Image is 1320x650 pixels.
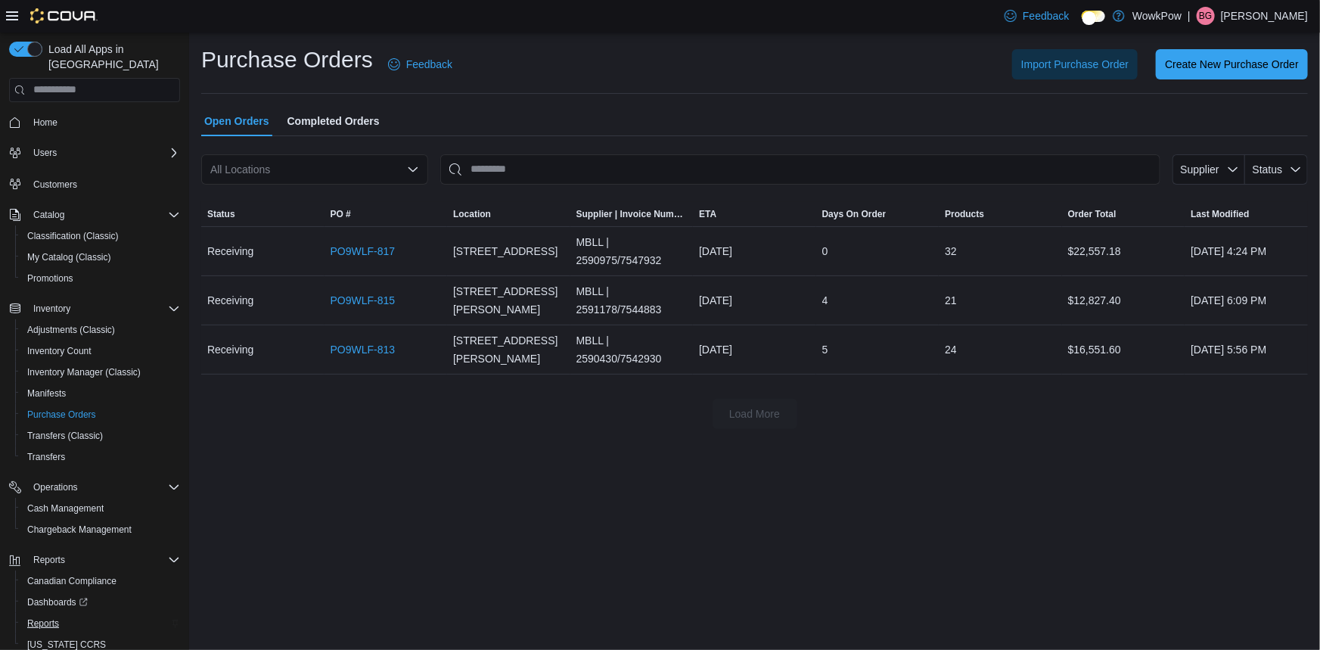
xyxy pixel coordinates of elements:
span: [STREET_ADDRESS][PERSON_NAME] [453,331,564,368]
div: $22,557.18 [1062,236,1185,266]
span: Inventory Manager (Classic) [21,363,180,381]
a: My Catalog (Classic) [21,248,117,266]
span: [STREET_ADDRESS][PERSON_NAME] [453,282,564,319]
span: Location [453,208,491,220]
div: MBLL | 2590975/7547932 [570,227,694,275]
a: PO9WLF-815 [331,291,396,309]
p: [PERSON_NAME] [1221,7,1308,25]
span: 21 [945,291,957,309]
span: Transfers [27,451,65,463]
button: Users [27,144,63,162]
span: Create New Purchase Order [1165,57,1299,72]
button: Location [447,202,570,226]
a: Promotions [21,269,79,288]
div: Bruce Gorman [1197,7,1215,25]
span: Reports [27,551,180,569]
span: PO # [331,208,351,220]
span: Catalog [33,209,64,221]
button: Users [3,142,186,163]
button: ETA [693,202,816,226]
input: This is a search bar. After typing your query, hit enter to filter the results lower in the page. [440,154,1160,185]
span: Supplier | Invoice Number [576,208,688,220]
span: Inventory Manager (Classic) [27,366,141,378]
div: [DATE] [693,236,816,266]
a: Transfers [21,448,71,466]
button: Status [201,202,325,226]
a: Classification (Classic) [21,227,125,245]
span: 4 [822,291,828,309]
span: Load More [729,406,780,421]
span: Status [207,208,235,220]
span: Chargeback Management [27,524,132,536]
span: Classification (Classic) [27,230,119,242]
a: Home [27,114,64,132]
span: Reports [21,614,180,633]
button: Supplier [1172,154,1245,185]
a: Manifests [21,384,72,403]
a: Dashboards [15,592,186,613]
span: Completed Orders [287,106,380,136]
button: Canadian Compliance [15,571,186,592]
button: Catalog [3,204,186,225]
div: $16,551.60 [1062,334,1185,365]
div: MBLL | 2590430/7542930 [570,325,694,374]
span: Customers [27,174,180,193]
a: Dashboards [21,593,94,611]
button: Inventory [27,300,76,318]
span: 32 [945,242,957,260]
span: Operations [27,478,180,496]
button: Reports [15,613,186,634]
a: PO9WLF-817 [331,242,396,260]
a: Reports [21,614,65,633]
button: Status [1245,154,1308,185]
button: PO # [325,202,448,226]
span: Manifests [21,384,180,403]
span: Manifests [27,387,66,400]
span: Transfers [21,448,180,466]
div: [DATE] 6:09 PM [1185,285,1308,316]
span: 24 [945,341,957,359]
span: Inventory Count [21,342,180,360]
div: $12,827.40 [1062,285,1185,316]
button: Manifests [15,383,186,404]
span: Inventory Count [27,345,92,357]
span: Inventory [33,303,70,315]
button: Purchase Orders [15,404,186,425]
button: Inventory Count [15,341,186,362]
span: Transfers (Classic) [21,427,180,445]
span: Supplier [1181,163,1219,176]
span: Canadian Compliance [21,572,180,590]
span: My Catalog (Classic) [21,248,180,266]
button: Catalog [27,206,70,224]
img: Cova [30,8,98,23]
span: Promotions [21,269,180,288]
button: Last Modified [1185,202,1308,226]
a: Inventory Manager (Classic) [21,363,147,381]
span: Catalog [27,206,180,224]
a: Inventory Count [21,342,98,360]
div: [DATE] 4:24 PM [1185,236,1308,266]
span: Classification (Classic) [21,227,180,245]
span: Dashboards [27,596,88,608]
span: Receiving [207,291,253,309]
button: Transfers (Classic) [15,425,186,446]
button: Products [939,202,1062,226]
a: Adjustments (Classic) [21,321,121,339]
input: Dark Mode [1082,11,1105,23]
button: My Catalog (Classic) [15,247,186,268]
span: Reports [33,554,65,566]
a: Canadian Compliance [21,572,123,590]
button: Create New Purchase Order [1156,49,1308,79]
span: Cash Management [21,499,180,518]
span: Adjustments (Classic) [21,321,180,339]
a: Purchase Orders [21,406,102,424]
span: Feedback [1023,8,1069,23]
span: Adjustments (Classic) [27,324,115,336]
span: Receiving [207,242,253,260]
span: Status [1253,163,1283,176]
a: Feedback [382,49,458,79]
p: | [1188,7,1191,25]
button: Reports [3,549,186,571]
button: Customers [3,173,186,194]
